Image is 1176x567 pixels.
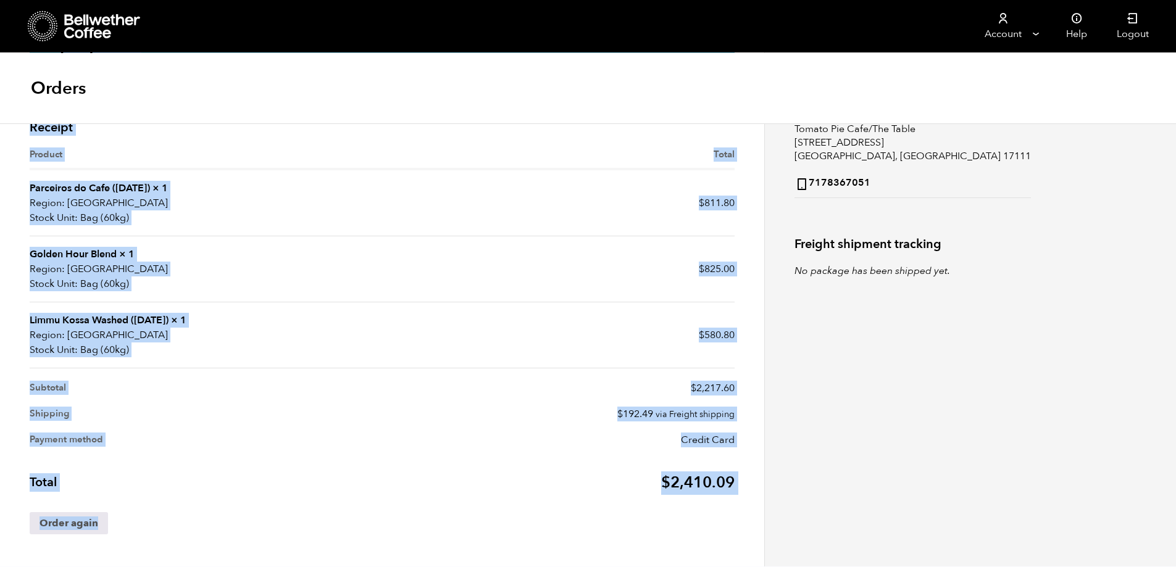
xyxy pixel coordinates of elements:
[699,262,735,276] bdi: 825.00
[30,262,382,276] p: [GEOGRAPHIC_DATA]
[30,120,735,135] h2: Receipt
[30,453,382,500] th: Total
[30,368,382,401] th: Subtotal
[152,181,168,195] strong: × 1
[30,342,78,357] strong: Stock Unit:
[30,401,382,427] th: Shipping
[30,276,78,291] strong: Stock Unit:
[30,276,382,291] p: Bag (60kg)
[699,196,704,210] span: $
[30,181,150,195] a: Parceiros do Cafe ([DATE])
[30,313,169,327] a: Limmu Kossa Washed ([DATE])
[30,247,117,261] a: Golden Hour Blend
[794,109,1031,198] address: [PERSON_NAME] Tomato Pie Cafe/The Table [STREET_ADDRESS] [GEOGRAPHIC_DATA], [GEOGRAPHIC_DATA] 17111
[30,210,382,225] p: Bag (60kg)
[699,328,735,342] bdi: 580.80
[30,328,382,342] p: [GEOGRAPHIC_DATA]
[617,407,623,421] span: $
[171,313,186,327] strong: × 1
[617,407,653,421] span: 192.49
[699,328,704,342] span: $
[794,237,1146,251] h2: Freight shipment tracking
[691,381,735,395] span: 2,217.60
[30,210,78,225] strong: Stock Unit:
[30,196,382,210] p: [GEOGRAPHIC_DATA]
[31,77,86,99] h1: Orders
[119,247,135,261] strong: × 1
[30,328,65,342] strong: Region:
[794,173,870,191] strong: 7178367051
[691,381,696,395] span: $
[699,196,735,210] bdi: 811.80
[30,342,382,357] p: Bag (60kg)
[30,147,382,170] th: Product
[661,472,735,493] span: 2,410.09
[30,427,382,453] th: Payment method
[794,264,950,278] i: No package has been shipped yet.
[699,262,704,276] span: $
[30,262,65,276] strong: Region:
[382,427,735,453] td: Credit Card
[30,512,108,534] a: Order again
[661,472,670,493] span: $
[30,196,65,210] strong: Region:
[382,147,735,170] th: Total
[656,408,735,420] small: via Freight shipping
